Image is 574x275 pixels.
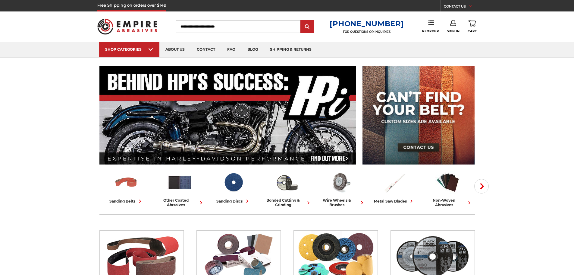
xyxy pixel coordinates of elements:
span: Reorder [422,29,439,33]
a: blog [241,42,264,57]
span: Cart [468,29,477,33]
input: Submit [301,21,313,33]
img: Banner for an interview featuring Horsepower Inc who makes Harley performance upgrades featured o... [99,66,356,165]
img: Sanding Discs [221,170,246,195]
div: sanding belts [109,198,143,204]
a: metal saw blades [370,170,419,204]
a: Reorder [422,20,439,33]
div: other coated abrasives [155,198,204,207]
a: faq [221,42,241,57]
img: Bonded Cutting & Grinding [274,170,300,195]
img: Wire Wheels & Brushes [328,170,353,195]
div: bonded cutting & grinding [263,198,312,207]
div: SHOP CATEGORIES [105,47,153,52]
a: Cart [468,20,477,33]
a: sanding belts [102,170,151,204]
img: Metal Saw Blades [382,170,407,195]
img: Non-woven Abrasives [435,170,460,195]
a: non-woven abrasives [424,170,472,207]
a: shipping & returns [264,42,318,57]
img: Empire Abrasives [97,15,158,38]
div: wire wheels & brushes [316,198,365,207]
a: about us [159,42,191,57]
img: Other Coated Abrasives [167,170,192,195]
a: [PHONE_NUMBER] [330,19,404,28]
a: CONTACT US [444,3,477,11]
a: sanding discs [209,170,258,204]
img: Sanding Belts [114,170,139,195]
img: promo banner for custom belts. [362,66,475,165]
button: Next [474,179,489,193]
div: non-woven abrasives [424,198,472,207]
a: bonded cutting & grinding [263,170,312,207]
div: sanding discs [216,198,250,204]
a: contact [191,42,221,57]
span: Sign In [447,29,460,33]
div: metal saw blades [374,198,415,204]
a: other coated abrasives [155,170,204,207]
a: wire wheels & brushes [316,170,365,207]
p: FOR QUESTIONS OR INQUIRIES [330,30,404,34]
